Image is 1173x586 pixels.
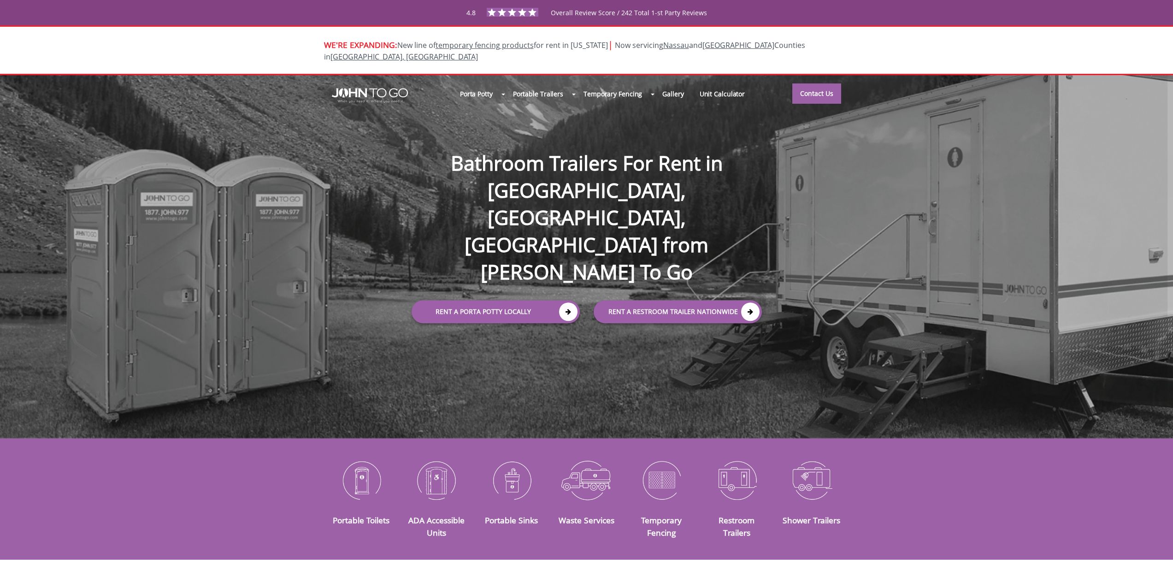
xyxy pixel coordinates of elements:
img: Waste-Services-icon_N.png [556,456,617,504]
a: Portable Toilets [333,515,389,526]
a: Temporary Fencing [641,515,682,538]
span: WE'RE EXPANDING: [324,39,397,50]
a: Gallery [654,84,691,104]
img: Portable-Toilets-icon_N.png [331,456,392,504]
img: Restroom-Trailers-icon_N.png [706,456,767,504]
img: Shower-Trailers-icon_N.png [781,456,843,504]
a: Portable Trailers [505,84,571,104]
img: Temporary-Fencing-cion_N.png [631,456,692,504]
span: New line of for rent in [US_STATE] [324,40,805,62]
a: Portable Sinks [485,515,538,526]
a: Shower Trailers [783,515,840,526]
img: JOHN to go [332,88,408,103]
a: Restroom Trailers [719,515,754,538]
span: Overall Review Score / 242 Total 1-st Party Reviews [551,8,707,36]
h1: Bathroom Trailers For Rent in [GEOGRAPHIC_DATA], [GEOGRAPHIC_DATA], [GEOGRAPHIC_DATA] from [PERSO... [402,120,771,286]
a: temporary fencing products [436,40,534,50]
a: Temporary Fencing [576,84,650,104]
a: Unit Calculator [692,84,753,104]
a: [GEOGRAPHIC_DATA], [GEOGRAPHIC_DATA] [330,52,478,62]
a: Waste Services [559,515,614,526]
a: Nassau [663,40,689,50]
a: Porta Potty [452,84,501,104]
img: ADA-Accessible-Units-icon_N.png [406,456,467,504]
a: Rent a Porta Potty Locally [412,300,580,323]
a: rent a RESTROOM TRAILER Nationwide [594,300,762,323]
span: 4.8 [466,8,476,17]
a: Contact Us [792,83,841,104]
a: [GEOGRAPHIC_DATA] [702,40,774,50]
img: Portable-Sinks-icon_N.png [481,456,542,504]
a: ADA Accessible Units [408,515,465,538]
span: | [608,38,613,51]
